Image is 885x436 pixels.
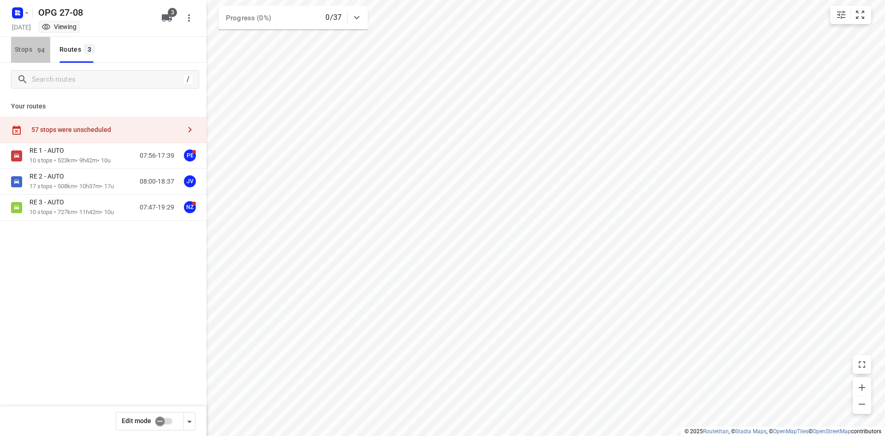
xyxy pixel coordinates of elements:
button: More [180,9,198,27]
p: Your routes [11,102,195,111]
p: 17 stops • 508km • 10h37m • 17u [29,182,114,191]
span: 3 [168,8,177,17]
button: 3 [158,9,176,27]
div: Progress (0%)0/37 [218,6,368,30]
p: 07:56-17:39 [140,151,174,161]
a: Routetitan [703,428,729,435]
div: Driver app settings [184,415,195,427]
a: OpenStreetMap [813,428,851,435]
span: 3 [84,44,95,54]
p: RE 1 - AUTO [29,146,70,155]
span: Stops [15,44,50,55]
p: 07:47-19:29 [140,203,174,212]
div: / [183,74,193,84]
div: Routes [59,44,98,55]
p: 08:00-18:37 [140,177,174,186]
a: OpenMapTiles [773,428,808,435]
li: © 2025 , © , © © contributors [684,428,881,435]
span: Progress (0%) [226,14,271,22]
p: RE 2 - AUTO [29,172,70,180]
a: Stadia Maps [735,428,767,435]
input: Search routes [32,72,183,87]
span: 94 [35,45,47,54]
div: small contained button group [830,6,871,24]
p: 10 stops • 727km • 11h42m • 10u [29,208,114,217]
span: Edit mode [122,417,151,424]
p: 10 stops • 523km • 9h42m • 10u [29,156,111,165]
button: Map settings [832,6,850,24]
p: RE 3 - AUTO [29,198,70,206]
div: You are currently in view mode. To make any changes, go to edit project. [41,22,77,31]
button: Fit zoom [851,6,869,24]
p: 0/37 [325,12,342,23]
div: 57 stops were unscheduled [31,126,181,133]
